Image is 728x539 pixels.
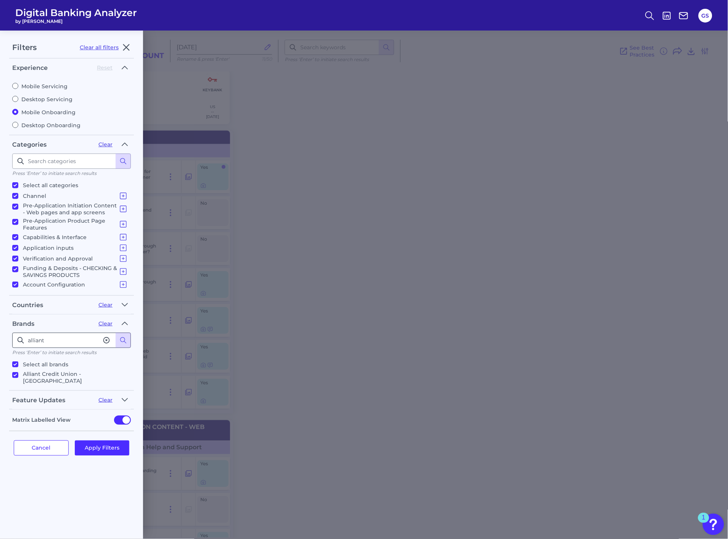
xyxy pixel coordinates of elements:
[12,122,18,128] input: Desktop Onboarding
[119,191,128,201] button: Channel
[699,9,712,23] button: GS
[119,254,128,263] button: Verification and Approval
[12,170,131,176] p: Press ‘Enter’ to initiate search results
[12,154,131,169] input: Search categories
[12,361,18,367] input: Select all brands
[12,141,92,148] div: Categories
[703,514,724,535] button: Open Resource Center, 1 new notification
[23,265,128,278] p: Funding & Deposits - CHECKING & SAVINGS PRODUCTS
[12,301,92,309] div: Countries
[119,243,128,253] button: Application inputs
[12,109,18,115] input: Mobile Onboarding
[98,301,113,308] button: Clear
[119,267,128,276] button: Funding & Deposits - CHECKING & SAVINGS PRODUCTS
[12,320,92,327] div: Brands
[12,96,18,102] input: Desktop Servicing
[98,397,113,403] button: Clear
[23,217,128,231] p: Pre-Application Product Page Features
[23,371,128,384] p: Alliant Credit Union - [GEOGRAPHIC_DATA]
[119,280,128,289] button: Account Configuration
[23,243,128,253] p: Application inputs
[12,417,71,424] label: Matrix Labelled View
[23,202,128,216] p: Pre-Application Initiation Content - Web pages and app screens
[12,372,18,378] input: Alliant Credit Union - [GEOGRAPHIC_DATA]
[23,181,78,190] p: Select all categories
[12,350,131,355] p: Press ‘Enter’ to initiate search results
[119,220,128,229] button: Pre-Application Product Page Features
[97,64,113,71] button: Reset
[12,109,131,116] label: Mobile Onboarding
[23,233,128,242] p: Capabilities & Interface
[75,440,130,456] button: Apply Filters
[12,282,18,288] input: Account Configuration
[12,64,91,71] div: Experience
[23,360,68,369] p: Select all brands
[12,245,18,251] input: Application inputs
[119,233,128,242] button: Capabilities & Interface
[98,141,113,148] button: Clear
[98,320,113,327] button: Clear
[15,18,137,24] span: by [PERSON_NAME]
[23,254,128,263] p: Verification and Approval
[80,44,119,51] button: Clear all filters
[12,43,37,52] h2: Filters
[12,83,131,90] label: Mobile Servicing
[12,234,18,240] input: Capabilities & Interface
[12,96,131,103] label: Desktop Servicing
[702,518,705,528] div: 1
[12,266,18,272] input: Funding & Deposits - CHECKING & SAVINGS PRODUCTS
[15,7,137,18] span: Digital Banking Analyzer
[12,256,18,262] input: Verification and Approval
[12,193,18,199] input: Channel
[12,333,131,348] input: Search brands
[12,397,92,404] div: Feature Updates
[12,83,18,89] input: Mobile Servicing
[23,280,128,289] p: Account Configuration
[23,191,128,201] p: Channel
[12,122,131,129] label: Desktop Onboarding
[119,204,128,214] button: Pre-Application Initiation Content - Web pages and app screens
[12,182,18,188] input: Select all categories
[14,440,69,456] button: Cancel
[12,219,18,225] input: Pre-Application Product Page Features
[12,204,18,210] input: Pre-Application Initiation Content - Web pages and app screens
